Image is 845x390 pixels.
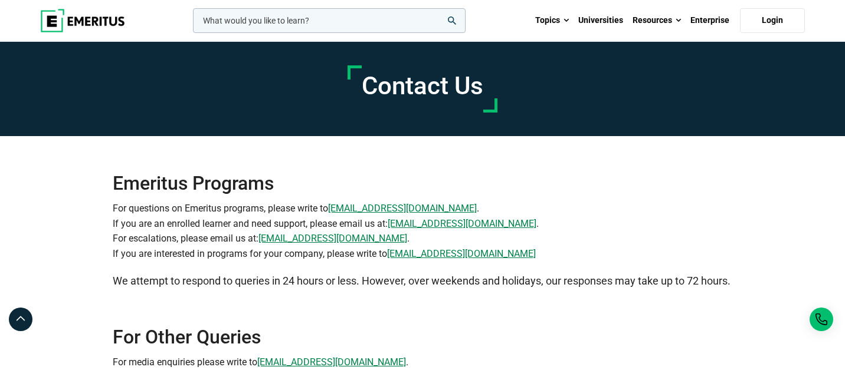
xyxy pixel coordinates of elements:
a: [EMAIL_ADDRESS][DOMAIN_NAME] [388,216,536,232]
a: [EMAIL_ADDRESS][DOMAIN_NAME] [387,246,536,262]
a: Login [740,8,805,33]
h2: Emeritus Programs [113,136,732,195]
p: For questions on Emeritus programs, please write to . If you are an enrolled learner and need sup... [113,201,732,261]
a: [EMAIL_ADDRESS][DOMAIN_NAME] [258,231,407,246]
h1: Contact Us [362,71,483,101]
h2: For Other Queries [113,325,732,349]
a: [EMAIL_ADDRESS][DOMAIN_NAME] [257,355,406,370]
p: We attempt to respond to queries in 24 hours or less. However, over weekends and holidays, our re... [113,273,732,290]
input: woocommerce-product-search-field-0 [193,8,466,33]
p: For media enquiries please write to . [113,355,732,370]
a: [EMAIL_ADDRESS][DOMAIN_NAME] [328,201,477,216]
